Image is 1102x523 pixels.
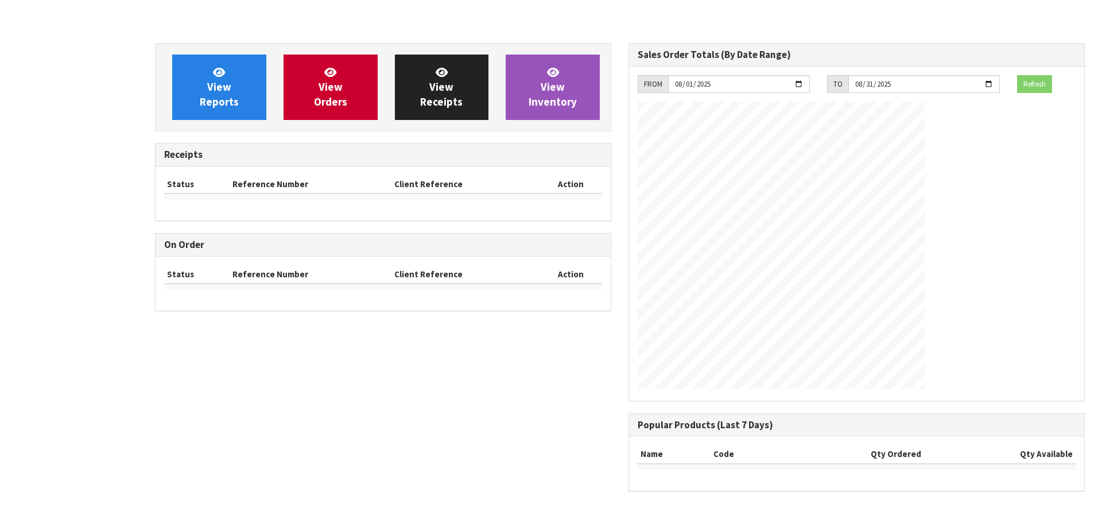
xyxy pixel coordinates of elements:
th: Qty Available [924,445,1076,463]
h3: Sales Order Totals (By Date Range) [638,49,1076,60]
h3: Receipts [164,149,602,160]
th: Action [539,175,602,193]
div: TO [827,75,848,94]
button: Refresh [1017,75,1052,94]
th: Code [711,445,779,463]
th: Qty Ordered [779,445,924,463]
th: Status [164,265,230,284]
h3: On Order [164,239,602,250]
a: ViewReceipts [395,55,489,120]
th: Reference Number [230,265,392,284]
span: View Receipts [420,65,463,109]
a: ViewOrders [284,55,378,120]
th: Status [164,175,230,193]
span: View Reports [200,65,239,109]
span: View Inventory [529,65,577,109]
a: ViewInventory [506,55,600,120]
th: Reference Number [230,175,392,193]
h3: Popular Products (Last 7 Days) [638,420,1076,431]
div: FROM [638,75,668,94]
a: ViewReports [172,55,266,120]
th: Client Reference [391,175,539,193]
span: View Orders [314,65,347,109]
th: Name [638,445,711,463]
th: Action [539,265,602,284]
th: Client Reference [391,265,539,284]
